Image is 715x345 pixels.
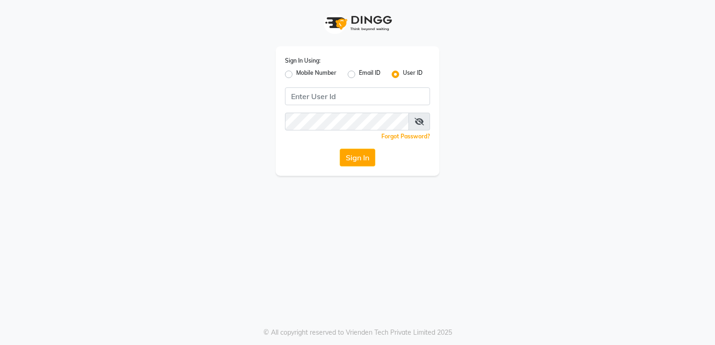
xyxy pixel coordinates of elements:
[320,9,395,37] img: logo1.svg
[403,69,423,80] label: User ID
[381,133,430,140] a: Forgot Password?
[285,87,430,105] input: Username
[285,57,321,65] label: Sign In Using:
[285,113,409,130] input: Username
[340,149,375,166] button: Sign In
[359,69,380,80] label: Email ID
[296,69,336,80] label: Mobile Number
